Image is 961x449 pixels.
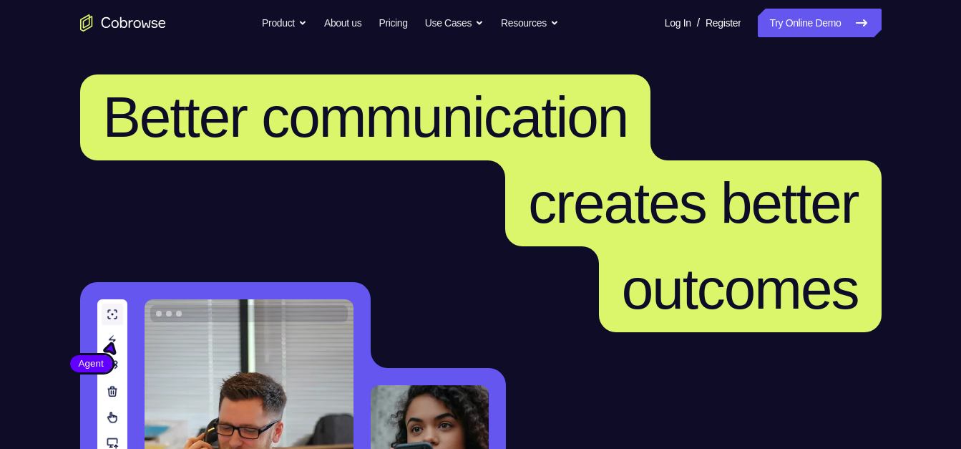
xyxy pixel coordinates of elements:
button: Product [262,9,307,37]
button: Resources [501,9,559,37]
span: Agent [70,357,112,371]
button: Use Cases [425,9,484,37]
span: / [697,14,700,32]
span: outcomes [622,257,859,321]
a: Go to the home page [80,14,166,32]
a: Pricing [379,9,407,37]
span: creates better [528,171,858,235]
a: Log In [665,9,691,37]
a: Try Online Demo [758,9,881,37]
a: Register [706,9,741,37]
span: Better communication [103,85,628,149]
a: About us [324,9,361,37]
